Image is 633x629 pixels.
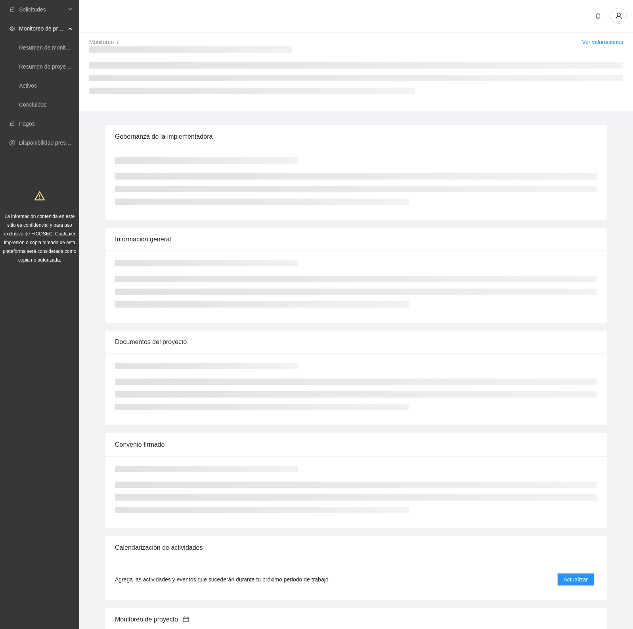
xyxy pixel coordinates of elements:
[19,63,104,70] a: Resumen de proyectos aprobados
[183,616,189,622] span: calendar
[592,13,604,19] span: bell
[19,82,37,89] a: Activos
[564,575,588,584] span: Actualizar
[34,191,45,201] span: warning
[611,8,627,24] button: user
[10,26,15,31] span: eye
[611,12,626,19] span: user
[19,140,87,146] a: Disponibilidad presupuestal
[115,331,597,353] div: Documentos del proyecto
[115,228,597,250] div: Información general
[89,39,114,45] a: Monitoreo
[117,39,119,45] span: /
[19,120,35,127] a: Pagos
[19,21,66,36] span: Monitoreo de proyectos
[582,39,623,45] a: Ver valoraciones
[10,7,15,12] span: inbox
[115,125,597,148] div: Gobernanza de la implementadora
[115,433,597,456] div: Convenio firmado
[592,10,604,22] button: bell
[19,44,77,51] a: Resumen de monitoreo
[115,536,597,559] div: Calendarización de actividades
[557,573,594,586] button: Actualizar
[19,101,46,108] a: Concluidos
[3,214,76,263] span: La información contenida en este sitio es confidencial y para uso exclusivo de FICOSEC. Cualquier...
[178,616,189,623] a: calendar
[115,575,330,584] span: Agrega las actividades y eventos que sucederán durante tu próximo periodo de trabajo.
[19,2,66,17] span: Solicitudes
